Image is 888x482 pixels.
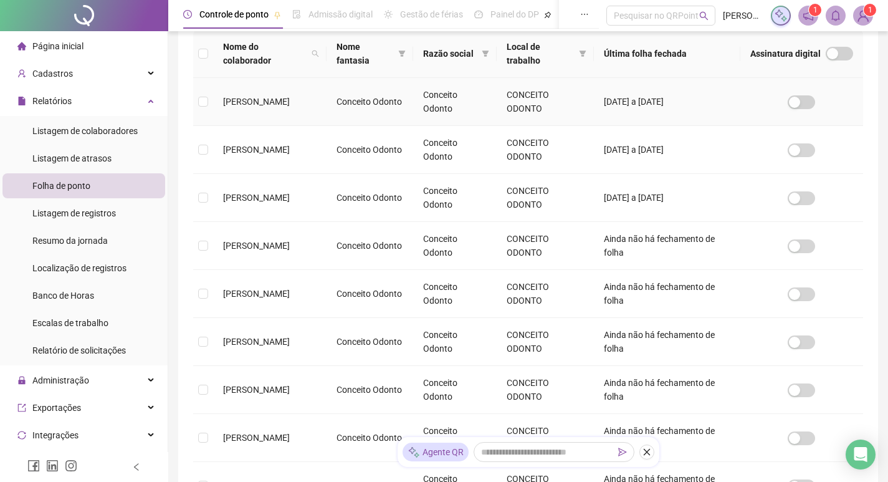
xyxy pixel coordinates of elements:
[594,78,740,126] td: [DATE] a [DATE]
[32,403,81,413] span: Exportações
[854,6,872,25] img: 34005
[413,126,497,174] td: Conceito Odonto
[413,270,497,318] td: Conceito Odonto
[292,10,301,19] span: file-done
[32,69,73,79] span: Cadastros
[46,460,59,472] span: linkedin
[403,443,469,461] div: Agente QR
[813,6,818,14] span: 1
[398,50,406,57] span: filter
[579,50,586,57] span: filter
[32,153,112,163] span: Listagem de atrasos
[413,174,497,222] td: Conceito Odonto
[490,9,539,19] span: Painel do DP
[830,10,841,21] span: bell
[327,366,413,414] td: Conceito Odonto
[482,50,489,57] span: filter
[223,337,290,347] span: [PERSON_NAME]
[32,318,108,328] span: Escalas de trabalho
[223,97,290,107] span: [PERSON_NAME]
[327,78,413,126] td: Conceito Odonto
[223,145,290,155] span: [PERSON_NAME]
[864,4,876,16] sup: Atualize o seu contato no menu Meus Dados
[327,174,413,222] td: Conceito Odonto
[497,126,594,174] td: CONCEITO ODONTO
[604,234,715,258] span: Ainda não há fechamento de folha
[479,44,492,63] span: filter
[497,78,594,126] td: CONCEITO ODONTO
[594,174,740,222] td: [DATE] a [DATE]
[32,208,116,218] span: Listagem de registros
[308,9,373,19] span: Admissão digital
[32,236,108,246] span: Resumo da jornada
[604,330,715,354] span: Ainda não há fechamento de folha
[497,414,594,462] td: CONCEITO ODONTO
[497,270,594,318] td: CONCEITO ODONTO
[32,41,84,51] span: Página inicial
[507,40,574,67] span: Local de trabalho
[32,430,79,440] span: Integrações
[223,385,290,395] span: [PERSON_NAME]
[223,40,307,67] span: Nome do colaborador
[497,366,594,414] td: CONCEITO ODONTO
[396,37,408,70] span: filter
[580,10,589,19] span: ellipsis
[337,40,393,67] span: Nome fantasia
[604,282,715,306] span: Ainda não há fechamento de folha
[604,378,715,402] span: Ainda não há fechamento de folha
[132,463,141,471] span: left
[223,193,290,203] span: [PERSON_NAME]
[223,289,290,299] span: [PERSON_NAME]
[604,426,715,450] span: Ainda não há fechamento de folha
[774,9,788,22] img: sparkle-icon.fc2bf0ac1784a2077858766a79e2daf3.svg
[17,42,26,51] span: home
[413,318,497,366] td: Conceito Odonto
[723,9,763,22] span: [PERSON_NAME]
[32,375,89,385] span: Administração
[846,440,876,470] div: Open Intercom Messenger
[32,126,138,136] span: Listagem de colaboradores
[183,10,192,19] span: clock-circle
[27,460,40,472] span: facebook
[413,78,497,126] td: Conceito Odonto
[408,446,420,459] img: sparkle-icon.fc2bf0ac1784a2077858766a79e2daf3.svg
[309,37,322,70] span: search
[400,9,463,19] span: Gestão de férias
[618,448,627,456] span: send
[497,174,594,222] td: CONCEITO ODONTO
[699,11,709,21] span: search
[327,270,413,318] td: Conceito Odonto
[384,10,393,19] span: sun
[223,433,290,443] span: [PERSON_NAME]
[199,9,269,19] span: Controle de ponto
[17,403,26,412] span: export
[327,414,413,462] td: Conceito Odonto
[576,37,589,70] span: filter
[642,448,651,456] span: close
[32,345,126,355] span: Relatório de solicitações
[312,50,319,57] span: search
[423,47,477,60] span: Razão social
[32,291,94,301] span: Banco de Horas
[868,6,872,14] span: 1
[544,11,551,19] span: pushpin
[274,11,281,19] span: pushpin
[474,10,483,19] span: dashboard
[413,366,497,414] td: Conceito Odonto
[223,241,290,251] span: [PERSON_NAME]
[327,222,413,270] td: Conceito Odonto
[809,4,821,16] sup: 1
[497,318,594,366] td: CONCEITO ODONTO
[497,222,594,270] td: CONCEITO ODONTO
[413,414,497,462] td: Conceito Odonto
[594,126,740,174] td: [DATE] a [DATE]
[327,126,413,174] td: Conceito Odonto
[803,10,814,21] span: notification
[32,96,72,106] span: Relatórios
[17,97,26,105] span: file
[17,376,26,385] span: lock
[17,69,26,78] span: user-add
[17,431,26,440] span: sync
[32,263,127,273] span: Localização de registros
[413,222,497,270] td: Conceito Odonto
